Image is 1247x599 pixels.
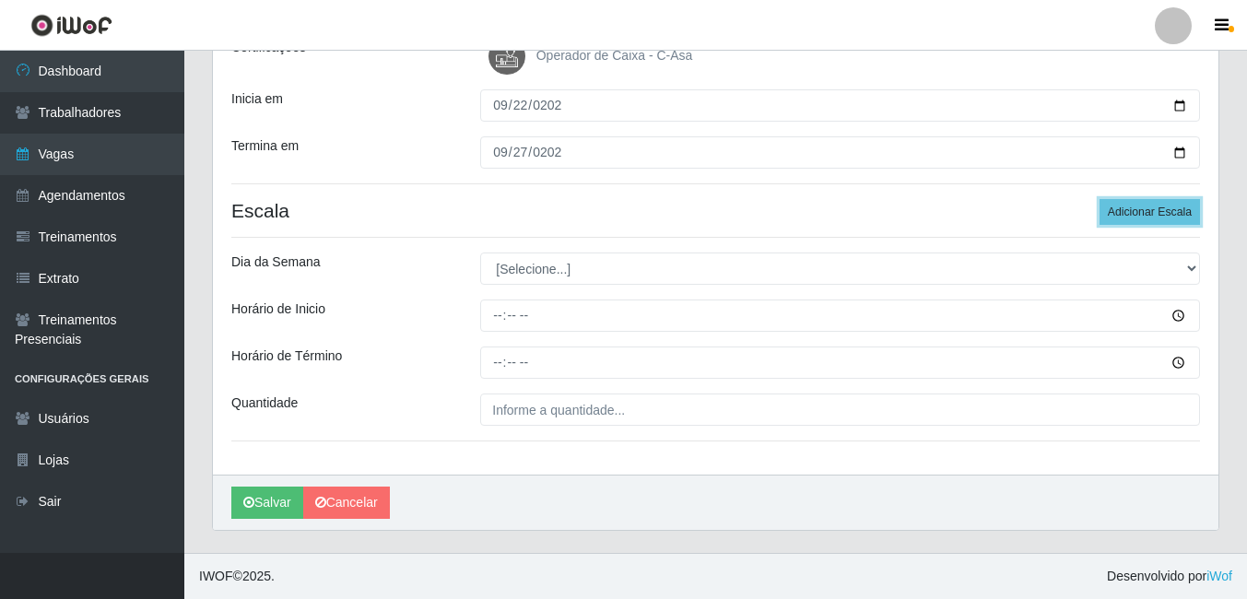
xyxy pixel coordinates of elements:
label: Dia da Semana [231,253,321,272]
img: Operador de Caixa - C-Asa [488,38,533,75]
input: Informe a quantidade... [480,393,1200,426]
input: 00:00 [480,346,1200,379]
input: 00/00/0000 [480,89,1200,122]
img: CoreUI Logo [30,14,112,37]
span: Desenvolvido por [1107,567,1232,586]
label: Horário de Término [231,346,342,366]
input: 00:00 [480,299,1200,332]
label: Inicia em [231,89,283,109]
h4: Escala [231,199,1200,222]
a: Cancelar [303,487,390,519]
label: Horário de Inicio [231,299,325,319]
span: Operador de Caixa - C-Asa [536,48,693,63]
label: Termina em [231,136,299,156]
input: 00/00/0000 [480,136,1200,169]
button: Salvar [231,487,303,519]
label: Quantidade [231,393,298,413]
span: IWOF [199,569,233,583]
button: Adicionar Escala [1100,199,1200,225]
a: iWof [1206,569,1232,583]
span: © 2025 . [199,567,275,586]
